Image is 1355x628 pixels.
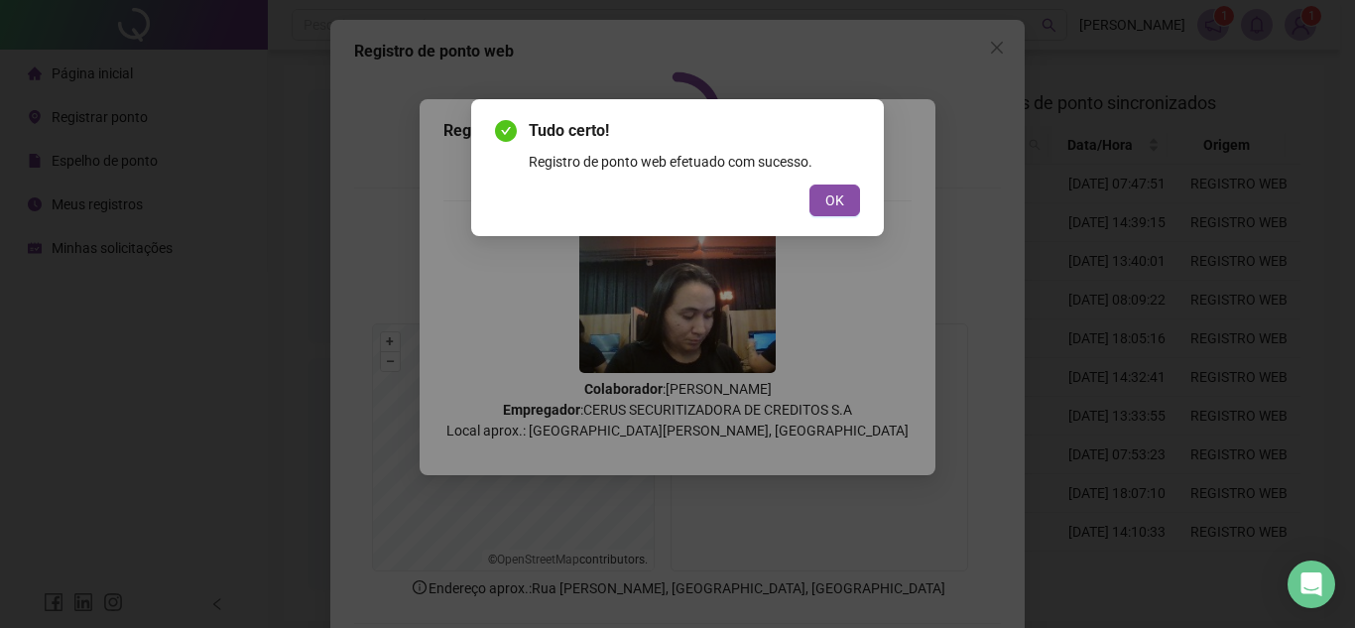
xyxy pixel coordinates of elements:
span: OK [825,189,844,211]
div: Registro de ponto web efetuado com sucesso. [529,151,860,173]
button: OK [809,185,860,216]
span: Tudo certo! [529,119,860,143]
div: Open Intercom Messenger [1288,561,1335,608]
span: check-circle [495,120,517,142]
